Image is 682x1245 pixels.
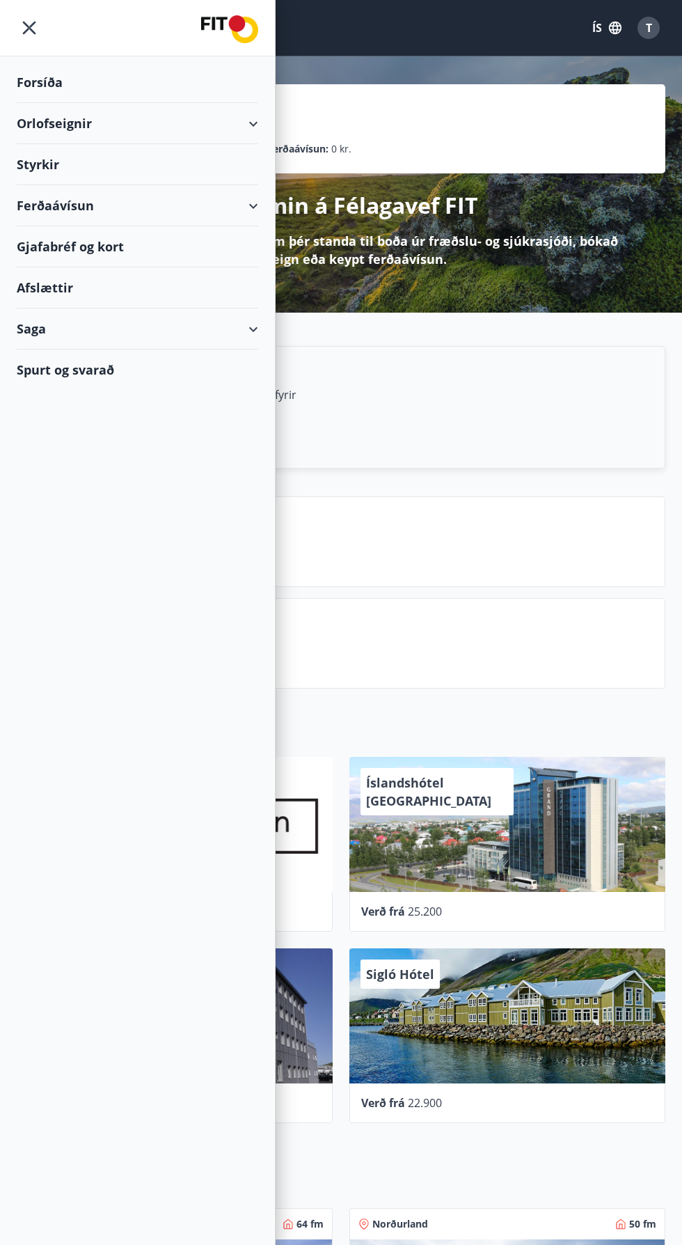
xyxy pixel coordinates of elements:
img: union_logo [201,15,258,43]
button: menu [17,15,42,40]
span: 50 fm [629,1217,656,1231]
span: Verð frá [361,904,405,919]
div: Forsíða [17,62,258,103]
span: 25.200 [408,904,442,919]
span: Sigló Hótel [366,966,434,982]
span: T [646,20,652,36]
p: Ferðaávísun : [267,141,328,157]
span: 64 fm [296,1217,324,1231]
div: Ferðaávísun [17,185,258,226]
p: Velkomin á Félagavef FIT [205,190,478,221]
div: Gjafabréf og kort [17,226,258,267]
span: 0 kr. [331,141,351,157]
button: T [632,11,665,45]
span: Íslandshótel [GEOGRAPHIC_DATA] [366,774,491,809]
span: 22.900 [408,1095,442,1111]
div: Saga [17,308,258,350]
p: Spurt og svarað [119,634,653,657]
span: Norðurland [372,1217,428,1231]
div: Orlofseignir [17,103,258,144]
div: Afslættir [17,267,258,308]
span: Verð frá [361,1095,405,1111]
div: Spurt og svarað [17,350,258,390]
p: Hér getur þú sótt um þá styrki sem þér standa til boða úr fræðslu- og sjúkrasjóði, bókað orlofsei... [39,232,643,268]
p: Næstu helgi [119,532,653,556]
div: Styrkir [17,144,258,185]
button: ÍS [585,15,629,40]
